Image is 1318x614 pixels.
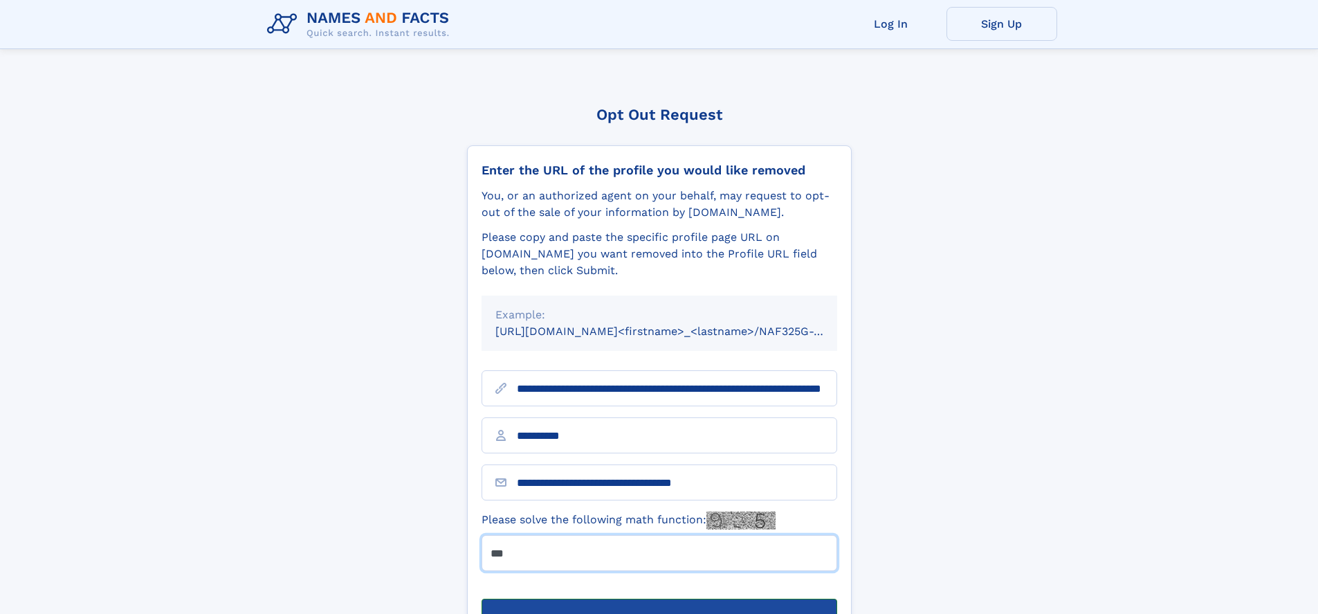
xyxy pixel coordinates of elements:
[495,307,823,323] div: Example:
[262,6,461,43] img: Logo Names and Facts
[482,163,837,178] div: Enter the URL of the profile you would like removed
[467,106,852,123] div: Opt Out Request
[482,229,837,279] div: Please copy and paste the specific profile page URL on [DOMAIN_NAME] you want removed into the Pr...
[482,512,776,530] label: Please solve the following math function:
[836,7,946,41] a: Log In
[495,325,863,338] small: [URL][DOMAIN_NAME]<firstname>_<lastname>/NAF325G-xxxxxxxx
[946,7,1057,41] a: Sign Up
[482,188,837,221] div: You, or an authorized agent on your behalf, may request to opt-out of the sale of your informatio...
